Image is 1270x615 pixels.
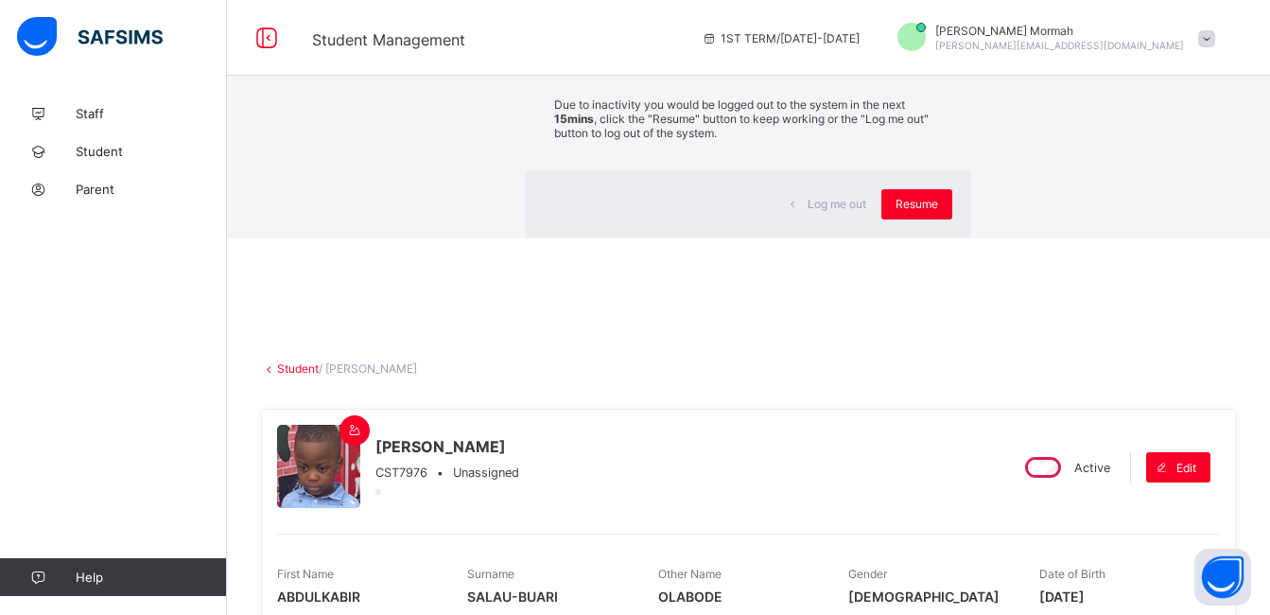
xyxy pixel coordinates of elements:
span: Student [76,144,227,159]
img: safsims [17,17,163,57]
span: Other Name [658,567,722,581]
span: SALAU-BUARI [467,589,629,605]
span: Log me out [808,197,866,211]
span: / [PERSON_NAME] [319,361,417,376]
span: Parent [76,182,227,197]
span: Date of Birth [1039,567,1105,581]
a: Student [277,361,319,376]
span: [PERSON_NAME][EMAIL_ADDRESS][DOMAIN_NAME] [935,40,1184,51]
span: Unassigned [453,466,519,480]
div: • [375,466,519,480]
span: Gender [848,567,887,581]
button: Open asap [1194,549,1251,606]
span: Surname [467,567,514,581]
span: First Name [277,567,334,581]
span: Resume [896,197,938,211]
span: Active [1074,461,1110,475]
strong: 15mins [554,112,594,126]
span: ABDULKABIR [277,589,439,605]
span: OLABODE [658,589,820,605]
span: [PERSON_NAME] Mormah [935,24,1184,38]
span: CST7976 [375,466,427,480]
span: [DEMOGRAPHIC_DATA] [848,589,1010,605]
span: Student Management [312,30,465,49]
span: session/term information [702,31,860,45]
span: Edit [1176,461,1196,475]
div: IfeomaMormah [879,23,1225,54]
p: Due to inactivity you would be logged out to the system in the next , click the "Resume" button t... [554,97,942,140]
span: Staff [76,106,227,121]
span: [PERSON_NAME] [375,437,519,456]
span: [DATE] [1039,589,1201,605]
span: Help [76,570,226,585]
